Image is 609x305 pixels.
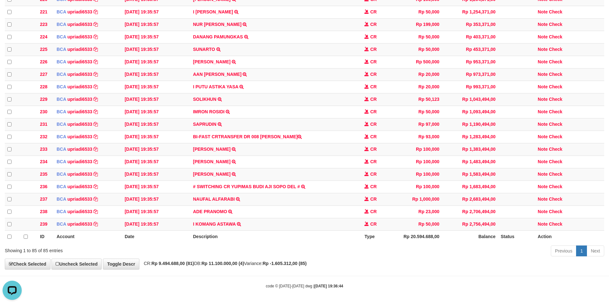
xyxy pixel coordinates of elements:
td: Rp 23,000 [394,205,442,218]
th: Balance [442,230,498,243]
span: CR [370,122,377,127]
a: Note [538,47,548,52]
a: Toggle Descr [103,259,139,269]
td: Rp 993,371,00 [442,81,498,93]
a: AAN [PERSON_NAME] [193,72,242,77]
a: upriadi6533 [67,9,92,14]
td: [DATE] 19:35:57 [122,205,191,218]
td: Rp 50,123 [394,93,442,106]
td: Rp 50,000 [394,43,442,56]
span: CR [370,59,377,64]
a: I KOMANG ASTAWA [193,221,236,227]
span: BCA [57,59,66,64]
span: 221 [40,9,47,14]
a: Note [538,34,548,39]
a: Next [587,245,604,256]
td: Rp 1,190,494,00 [442,118,498,131]
a: Note [538,122,548,127]
td: Rp 97,000 [394,118,442,131]
td: [DATE] 19:35:57 [122,18,191,31]
span: 234 [40,159,47,164]
td: Rp 403,371,00 [442,31,498,43]
span: CR [370,9,377,14]
strong: Rp 11.100.000,00 (4) [201,261,244,266]
td: Rp 353,371,00 [442,18,498,31]
td: Rp 2,683,494,00 [442,193,498,205]
td: [DATE] 19:35:57 [122,106,191,118]
td: BI-FAST CRTRANSFER DR 008 [PERSON_NAME] [191,131,362,143]
td: [DATE] 19:35:57 [122,31,191,43]
a: Check [549,47,562,52]
a: upriadi6533 [67,209,92,214]
a: Copy upriadi6533 to clipboard [93,22,98,27]
span: CR: DB: Variance: [141,261,307,266]
td: [DATE] 19:35:57 [122,156,191,168]
span: BCA [57,34,66,39]
span: 226 [40,59,47,64]
a: 1 [576,245,587,256]
span: BCA [57,9,66,14]
td: Rp 453,371,00 [442,43,498,56]
a: Note [538,159,548,164]
td: [DATE] 19:35:57 [122,218,191,230]
span: 233 [40,147,47,152]
span: BCA [57,221,66,227]
td: Rp 100,000 [394,181,442,193]
td: Rp 1,683,494,00 [442,181,498,193]
td: Rp 953,371,00 [442,56,498,68]
a: Copy upriadi6533 to clipboard [93,109,98,114]
a: Copy upriadi6533 to clipboard [93,59,98,64]
td: [DATE] 19:35:57 [122,56,191,68]
a: Copy upriadi6533 to clipboard [93,221,98,227]
a: I [PERSON_NAME] [193,9,233,14]
a: NAUFAL ALFARABI [193,197,235,202]
a: [PERSON_NAME] [193,59,230,64]
a: NUR [PERSON_NAME] [193,22,242,27]
a: Check [549,9,562,14]
span: BCA [57,84,66,89]
a: Previous [551,245,576,256]
span: CR [370,134,377,139]
a: Check [549,22,562,27]
span: 238 [40,209,47,214]
td: [DATE] 19:35:57 [122,193,191,205]
a: Check [549,59,562,64]
a: Note [538,84,548,89]
a: DANANG PAMUNGKAS [193,34,243,39]
a: upriadi6533 [67,97,92,102]
a: Check [549,147,562,152]
td: Rp 500,000 [394,56,442,68]
th: Status [498,230,535,243]
span: CR [370,221,377,227]
td: [DATE] 19:35:57 [122,131,191,143]
span: CR [370,72,377,77]
strong: Rp -1.605.312,00 (85) [262,261,307,266]
a: Note [538,9,548,14]
a: Note [538,134,548,139]
td: Rp 1,383,494,00 [442,143,498,156]
a: Note [538,197,548,202]
td: Rp 100,000 [394,156,442,168]
td: [DATE] 19:35:57 [122,118,191,131]
td: Rp 1,583,494,00 [442,168,498,181]
a: upriadi6533 [67,109,92,114]
span: CR [370,97,377,102]
a: Note [538,184,548,189]
a: upriadi6533 [67,59,92,64]
a: Copy upriadi6533 to clipboard [93,34,98,39]
th: Date [122,230,191,243]
span: BCA [57,172,66,177]
a: Copy upriadi6533 to clipboard [93,9,98,14]
a: Check [549,172,562,177]
small: code © [DATE]-[DATE] dwg | [266,284,343,288]
th: Description [191,230,362,243]
a: Copy upriadi6533 to clipboard [93,159,98,164]
td: Rp 1,483,494,00 [442,156,498,168]
a: # SWITCHING CR YUPIMAS BUDI AJI SOPO DEL # [193,184,300,189]
td: Rp 1,000,000 [394,193,442,205]
a: upriadi6533 [67,134,92,139]
span: CR [370,47,377,52]
a: upriadi6533 [67,34,92,39]
a: Copy upriadi6533 to clipboard [93,134,98,139]
a: Note [538,172,548,177]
